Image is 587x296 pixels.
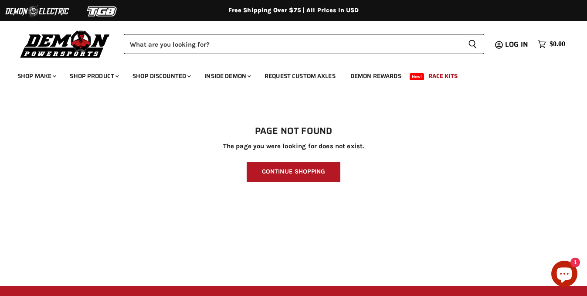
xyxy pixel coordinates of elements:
span: $0.00 [550,40,565,48]
h1: Page not found [17,126,570,136]
a: Shop Product [63,67,124,85]
img: Demon Powersports [17,28,113,59]
ul: Main menu [11,64,563,85]
span: Log in [505,39,528,50]
button: Search [461,34,484,54]
a: Shop Make [11,67,61,85]
a: Continue Shopping [247,162,340,182]
a: Request Custom Axles [258,67,342,85]
a: Race Kits [422,67,464,85]
a: Inside Demon [198,67,256,85]
form: Product [124,34,484,54]
inbox-online-store-chat: Shopify online store chat [549,261,580,289]
a: Log in [501,41,533,48]
a: Demon Rewards [344,67,408,85]
input: Search [124,34,461,54]
span: New! [410,73,424,80]
img: TGB Logo 2 [70,3,135,20]
p: The page you were looking for does not exist. [17,143,570,150]
a: Shop Discounted [126,67,196,85]
img: Demon Electric Logo 2 [4,3,70,20]
a: $0.00 [533,38,570,51]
